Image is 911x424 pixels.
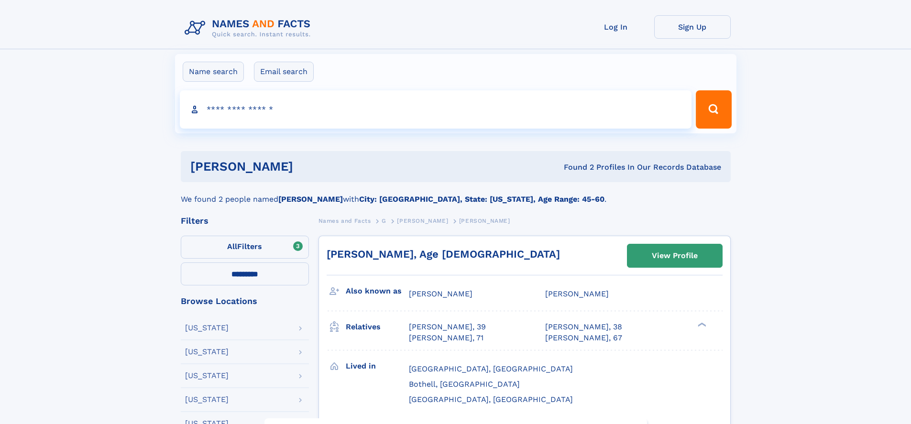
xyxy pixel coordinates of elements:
[181,236,309,259] label: Filters
[545,289,609,298] span: [PERSON_NAME]
[409,333,483,343] a: [PERSON_NAME], 71
[696,90,731,129] button: Search Button
[185,372,229,380] div: [US_STATE]
[359,195,604,204] b: City: [GEOGRAPHIC_DATA], State: [US_STATE], Age Range: 45-60
[409,289,472,298] span: [PERSON_NAME]
[409,322,486,332] a: [PERSON_NAME], 39
[227,242,237,251] span: All
[278,195,343,204] b: [PERSON_NAME]
[185,324,229,332] div: [US_STATE]
[181,297,309,305] div: Browse Locations
[545,322,622,332] a: [PERSON_NAME], 38
[180,90,692,129] input: search input
[183,62,244,82] label: Name search
[346,319,409,335] h3: Relatives
[409,364,573,373] span: [GEOGRAPHIC_DATA], [GEOGRAPHIC_DATA]
[627,244,722,267] a: View Profile
[652,245,698,267] div: View Profile
[409,380,520,389] span: Bothell, [GEOGRAPHIC_DATA]
[254,62,314,82] label: Email search
[459,217,510,224] span: [PERSON_NAME]
[397,215,448,227] a: [PERSON_NAME]
[185,396,229,403] div: [US_STATE]
[382,217,386,224] span: G
[382,215,386,227] a: G
[181,217,309,225] div: Filters
[181,15,318,41] img: Logo Names and Facts
[654,15,731,39] a: Sign Up
[695,322,707,328] div: ❯
[190,161,428,173] h1: [PERSON_NAME]
[409,395,573,404] span: [GEOGRAPHIC_DATA], [GEOGRAPHIC_DATA]
[545,333,622,343] a: [PERSON_NAME], 67
[318,215,371,227] a: Names and Facts
[346,358,409,374] h3: Lived in
[428,162,721,173] div: Found 2 Profiles In Our Records Database
[578,15,654,39] a: Log In
[397,217,448,224] span: [PERSON_NAME]
[181,182,731,205] div: We found 2 people named with .
[185,348,229,356] div: [US_STATE]
[346,283,409,299] h3: Also known as
[327,248,560,260] a: [PERSON_NAME], Age [DEMOGRAPHIC_DATA]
